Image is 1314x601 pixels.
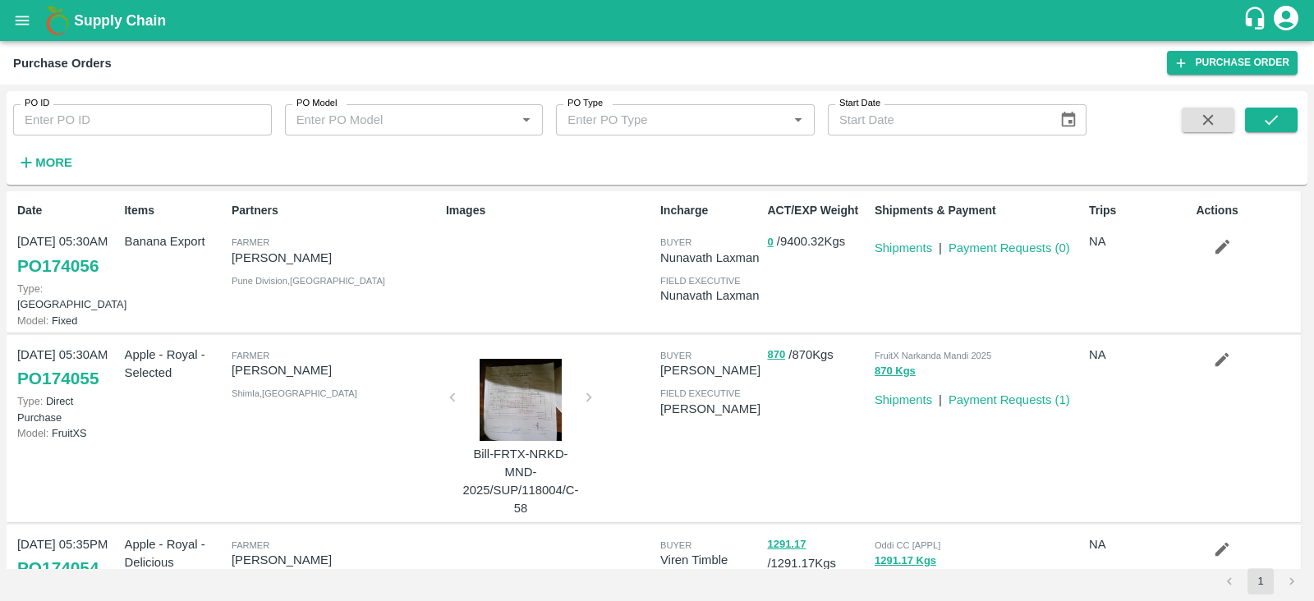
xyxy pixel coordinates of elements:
span: Type: [17,395,43,407]
p: [DATE] 05:30AM [17,346,117,364]
label: PO Model [296,97,338,110]
div: account of current user [1271,3,1301,38]
a: PO174054 [17,553,99,583]
span: Model: [17,314,48,327]
span: field executive [660,388,741,398]
p: Date [17,202,117,219]
input: Enter PO ID [13,104,272,135]
p: Images [446,202,654,219]
label: Start Date [839,97,880,110]
p: [DATE] 05:35PM [17,535,117,553]
input: Start Date [828,104,1046,135]
p: Actions [1196,202,1296,219]
p: / 870 Kgs [767,346,867,365]
span: Farmer [232,351,269,360]
b: Supply Chain [74,12,166,29]
a: PO174056 [17,251,99,281]
a: Shipments [875,393,932,406]
button: open drawer [3,2,41,39]
input: Enter PO Model [290,109,512,131]
p: Apple - Royal - Delicious [124,535,224,572]
button: More [13,149,76,177]
p: [PERSON_NAME] [232,361,439,379]
img: logo [41,4,74,37]
p: Trips [1089,202,1189,219]
span: Type: [17,282,43,295]
p: Nunavath Laxman [660,287,760,305]
a: PO174055 [17,364,99,393]
span: buyer [660,237,691,247]
p: NA [1089,346,1189,364]
button: Choose date [1053,104,1084,135]
p: Fixed [17,313,117,328]
p: Banana Export [124,232,224,250]
button: 870 Kgs [875,362,916,381]
p: [GEOGRAPHIC_DATA] [17,281,117,312]
span: buyer [660,351,691,360]
p: Items [124,202,224,219]
div: | [932,232,942,257]
span: Shimla , [GEOGRAPHIC_DATA] [232,388,357,398]
strong: More [35,156,72,169]
a: Payment Requests (1) [949,393,1070,406]
p: Shipments & Payment [875,202,1082,219]
div: customer-support [1243,6,1271,35]
div: Purchase Orders [13,53,112,74]
p: [PERSON_NAME] [660,361,760,379]
p: NA [1089,232,1189,250]
a: Purchase Order [1167,51,1298,75]
p: Viren Timble [660,551,760,569]
p: / 1291.17 Kgs [767,535,867,573]
span: FruitX Narkanda Mandi 2025 [875,351,991,360]
span: Model: [17,427,48,439]
p: [PERSON_NAME] [660,400,760,418]
p: Nunavath Laxman [660,249,760,267]
span: Oddi CC [APPL] [875,540,940,550]
button: Open [516,109,537,131]
p: [PERSON_NAME] [232,249,439,267]
a: Supply Chain [74,9,1243,32]
p: Incharge [660,202,760,219]
span: Farmer [232,237,269,247]
button: page 1 [1247,568,1274,594]
button: 870 [767,346,785,365]
label: PO Type [567,97,603,110]
p: ACT/EXP Weight [767,202,867,219]
label: PO ID [25,97,49,110]
span: Pune Division , [GEOGRAPHIC_DATA] [232,276,385,286]
p: Bill-FRTX-NRKD-MND-2025/SUP/118004/C-58 [459,445,582,518]
p: NA [1089,535,1189,553]
button: Open [788,109,809,131]
span: buyer [660,540,691,550]
p: [PERSON_NAME] [232,551,439,569]
p: FruitXS [17,425,117,441]
div: | [932,384,942,409]
p: / 9400.32 Kgs [767,232,867,251]
a: Shipments [875,241,932,255]
button: 1291.17 Kgs [875,552,936,571]
button: 0 [767,233,773,252]
a: Payment Requests (0) [949,241,1070,255]
nav: pagination navigation [1214,568,1307,594]
input: Enter PO Type [561,109,783,131]
span: Farmer [232,540,269,550]
p: Direct Purchase [17,393,117,424]
button: 1291.17 [767,535,806,554]
span: field executive [660,276,741,286]
p: Apple - Royal - Selected [124,346,224,383]
p: [DATE] 05:30AM [17,232,117,250]
p: Partners [232,202,439,219]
